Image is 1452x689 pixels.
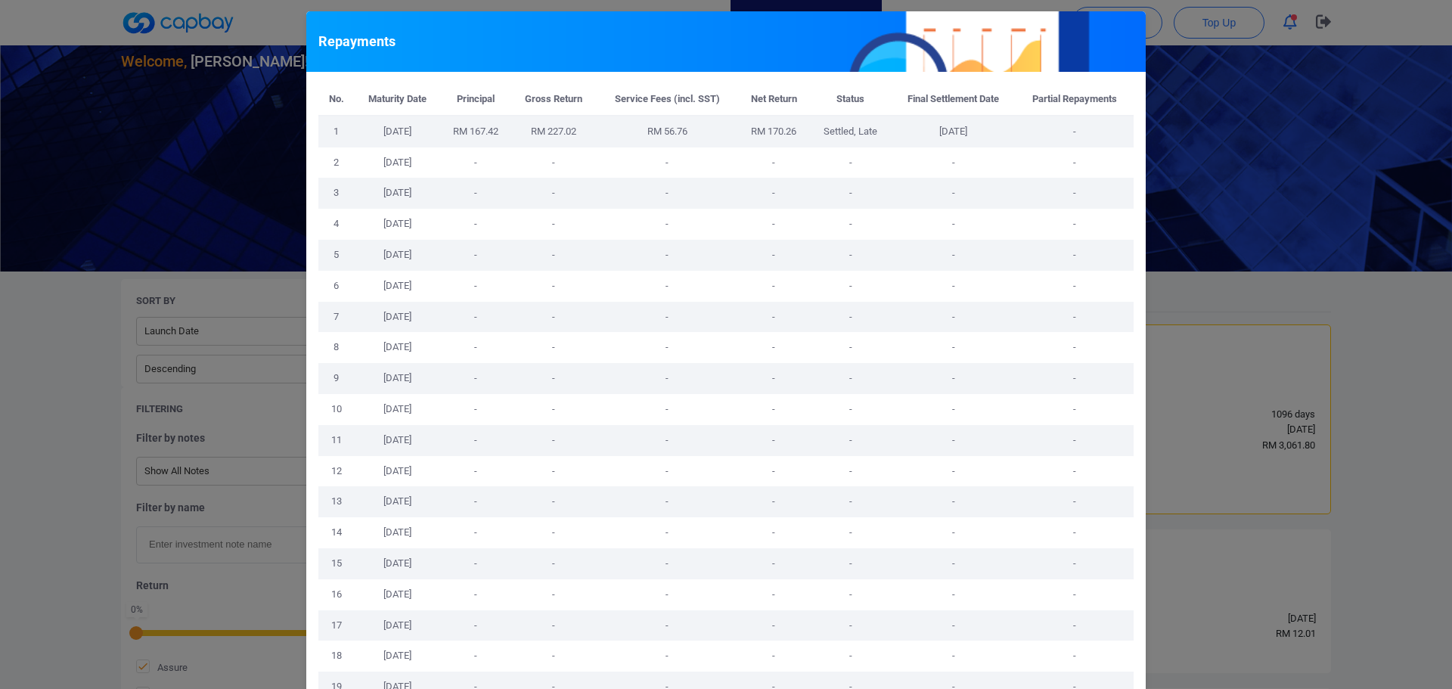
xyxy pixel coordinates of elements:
td: - [891,456,1016,487]
span: - [474,372,477,383]
td: - [1016,240,1134,271]
td: - [810,271,891,302]
td: 15 [318,548,354,579]
td: - [1016,147,1134,178]
span: - [474,650,477,661]
span: - [552,495,555,507]
td: - [1016,486,1134,517]
td: - [810,548,891,579]
span: - [772,249,775,260]
span: - [474,218,477,229]
td: [DATE] [354,548,440,579]
td: - [1016,116,1134,147]
span: - [552,434,555,445]
span: - [552,311,555,322]
td: - [810,209,891,240]
td: [DATE] [354,332,440,363]
td: 4 [318,209,354,240]
span: - [552,249,555,260]
td: - [1016,332,1134,363]
span: - [665,588,669,600]
span: - [665,526,669,538]
td: - [891,425,1016,456]
span: - [552,526,555,538]
td: 6 [318,271,354,302]
td: - [1016,394,1134,425]
td: - [810,147,891,178]
span: RM 170.26 [751,126,796,137]
th: Status [810,84,891,116]
td: - [810,517,891,548]
span: - [552,187,555,198]
th: No. [318,84,354,116]
td: [DATE] [354,302,440,333]
span: - [772,157,775,168]
td: 17 [318,610,354,641]
td: [DATE] [354,610,440,641]
span: - [772,372,775,383]
td: 2 [318,147,354,178]
th: Principal [440,84,511,116]
span: RM 227.02 [531,126,576,137]
span: - [474,280,477,291]
span: - [474,495,477,507]
td: 12 [318,456,354,487]
td: [DATE] [354,425,440,456]
span: - [665,157,669,168]
td: 16 [318,579,354,610]
span: - [474,434,477,445]
td: - [810,178,891,209]
span: - [772,526,775,538]
td: - [1016,178,1134,209]
td: [DATE] [354,517,440,548]
td: - [891,147,1016,178]
span: - [552,157,555,168]
td: - [810,486,891,517]
td: - [1016,425,1134,456]
td: - [810,456,891,487]
td: - [891,548,1016,579]
span: - [772,650,775,661]
th: Gross Return [511,84,597,116]
span: - [474,526,477,538]
td: 18 [318,641,354,672]
span: - [665,311,669,322]
h5: Repayments [318,33,396,51]
td: - [891,209,1016,240]
td: [DATE] [354,486,440,517]
span: - [474,341,477,352]
span: - [474,403,477,414]
td: 9 [318,363,354,394]
span: - [772,557,775,569]
span: - [772,341,775,352]
td: [DATE] [354,641,440,672]
span: - [665,372,669,383]
span: - [772,187,775,198]
td: - [810,641,891,672]
span: - [552,650,555,661]
td: - [891,178,1016,209]
td: - [810,302,891,333]
span: - [474,465,477,476]
span: - [552,403,555,414]
td: - [1016,579,1134,610]
td: 11 [318,425,354,456]
td: - [891,332,1016,363]
th: Service Fees (incl. SST) [597,84,738,116]
span: - [552,341,555,352]
td: - [1016,610,1134,641]
span: - [772,403,775,414]
th: Net Return [738,84,810,116]
span: - [665,495,669,507]
span: - [665,187,669,198]
td: - [891,271,1016,302]
span: - [665,557,669,569]
td: - [810,610,891,641]
td: - [891,579,1016,610]
td: - [891,240,1016,271]
td: 7 [318,302,354,333]
td: - [891,517,1016,548]
span: - [474,557,477,569]
td: - [1016,517,1134,548]
span: - [665,619,669,631]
